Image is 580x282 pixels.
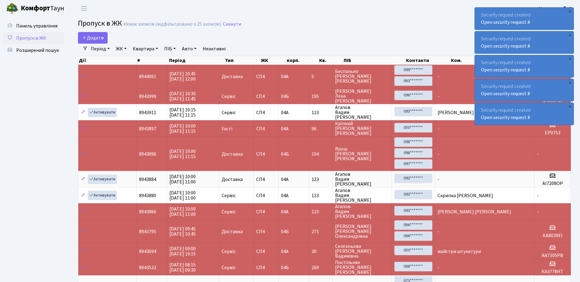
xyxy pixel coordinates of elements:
[88,44,112,54] a: Період
[475,103,574,125] div: Security request created
[438,192,493,199] span: Скрипка [PERSON_NAME]
[281,264,289,271] span: 04Б
[222,126,232,131] span: Гості
[319,56,343,65] th: Кв.
[76,3,92,13] button: Переключити навігацію
[78,18,122,29] span: Пропуск в ЖК
[537,269,568,275] h5: КА3778НТ
[335,244,389,258] span: Селезньова [PERSON_NAME] Вадимівна
[281,93,289,100] span: 04Б
[169,107,196,118] span: [DATE] 10:15 [DATE] 11:15
[438,176,439,183] span: -
[438,109,532,116] span: [PERSON_NAME] Безпятін [PERSON_NAME]
[3,32,64,44] a: Пропуск в ЖК
[537,151,539,157] span: -
[256,177,276,182] span: СП4
[567,56,573,62] div: ×
[335,260,389,275] span: Постільняк [PERSON_NAME] [PERSON_NAME]
[281,73,289,80] span: 04А
[168,56,224,65] th: Період
[139,228,156,235] span: 8943795
[281,109,289,116] span: 04А
[139,264,156,271] span: 8943532
[222,94,236,99] span: Сервіс
[169,245,196,257] span: [DATE] 09:00 [DATE] 19:15
[481,114,530,121] a: Open security request #
[169,226,196,237] span: [DATE] 09:45 [DATE] 10:45
[256,110,276,115] span: СП4
[222,74,243,79] span: Доставка
[88,191,117,200] a: Активувати
[312,94,330,99] span: 195
[475,79,574,101] div: Security request created
[537,253,568,258] h5: АА7305РВ
[481,67,530,73] a: Open security request #
[139,93,156,100] span: 8943999
[312,265,330,270] span: 269
[335,224,389,239] span: [PERSON_NAME] [PERSON_NAME] Олександрівна
[16,35,46,42] span: Пропуск в ЖК
[162,44,178,54] a: ПІБ
[286,56,318,65] th: корп.
[222,229,243,234] span: Доставка
[539,5,573,12] a: Консьєрж б. 4.
[139,176,156,183] span: 8943884
[475,8,574,30] div: Security request created
[256,193,276,198] span: СП4
[256,209,276,214] span: СП4
[481,43,530,49] a: Open security request #
[6,2,18,15] img: logo.png
[21,3,50,13] b: Комфорт
[438,208,511,215] span: [PERSON_NAME] [PERSON_NAME]
[224,56,260,65] th: Тип
[281,125,289,132] span: 04А
[130,44,161,54] a: Квартира
[405,56,450,65] th: Контакти
[335,146,389,161] span: Ярош [PERSON_NAME] [PERSON_NAME]
[169,173,196,185] span: [DATE] 10:00 [DATE] 11:00
[139,208,156,215] span: 8943866
[137,56,168,65] th: #
[256,249,276,254] span: СП4
[256,152,276,157] span: СП4
[281,151,289,157] span: 04Б
[222,209,236,214] span: Сервіс
[537,192,539,199] span: -
[335,89,389,103] span: [PERSON_NAME] Лєна [PERSON_NAME]
[169,262,196,273] span: [DATE] 08:15 [DATE] 09:30
[312,229,330,234] span: 271
[537,233,568,239] h5: КА8039ЕІ
[475,55,574,77] div: Security request created
[537,130,568,136] h5: ЕР0753
[312,126,330,131] span: 96
[335,121,389,136] span: Кріпкий [PERSON_NAME] [PERSON_NAME]
[222,265,236,270] span: Сервіс
[537,181,568,186] h5: АІ7208ОР
[438,73,439,80] span: -
[16,23,57,29] span: Панель управління
[169,148,196,160] span: [DATE] 10:00 [DATE] 11:15
[438,228,439,235] span: -
[281,176,289,183] span: 04А
[113,44,129,54] a: ЖК
[312,177,330,182] span: 123
[222,177,243,182] span: Доставка
[450,56,533,65] th: Ком.
[281,228,289,235] span: 04Б
[3,20,64,32] a: Панель управління
[335,188,389,203] span: Агапов Вадим [PERSON_NAME]
[335,69,389,84] span: Беспалько [PERSON_NAME] [PERSON_NAME]
[169,190,196,201] span: [DATE] 10:00 [DATE] 11:00
[312,152,330,157] span: 194
[567,80,573,86] div: ×
[222,110,236,115] span: Сервіс
[222,152,243,157] span: Доставка
[335,105,389,120] span: Агапов Вадим [PERSON_NAME]
[438,151,439,157] span: -
[200,44,228,54] a: Неактивні
[260,56,286,65] th: ЖК
[481,19,530,26] a: Open security request #
[222,249,236,254] span: Сервіс
[256,74,276,79] span: СП4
